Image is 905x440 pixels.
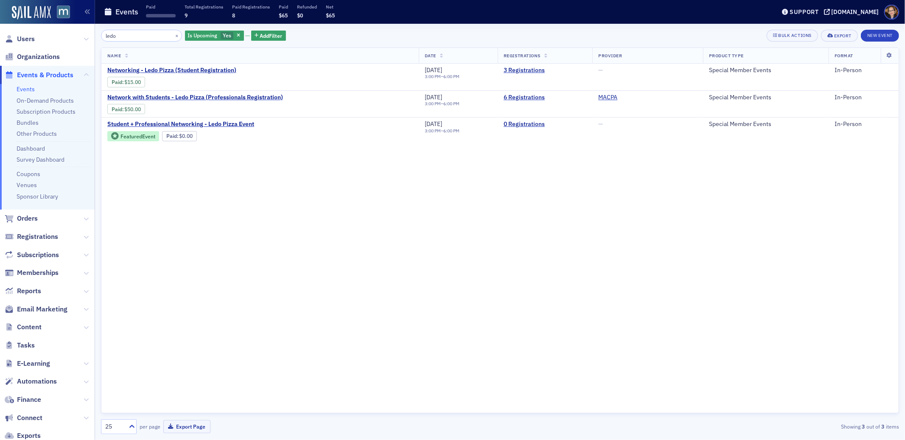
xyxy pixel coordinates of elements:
a: Automations [5,377,57,386]
div: Featured Event [120,134,155,139]
time: 6:00 PM [443,101,460,106]
a: 3 Registrations [504,67,586,74]
span: Student + Professional Networking - Ledo Pizza Event [107,121,254,128]
span: Provider [598,53,622,59]
a: Subscriptions [5,250,59,260]
div: In-Person [835,94,893,101]
span: Users [17,34,35,44]
a: Coupons [17,170,40,178]
span: — [598,66,603,74]
span: [DATE] [425,66,442,74]
span: $65 [279,12,288,19]
span: [DATE] [425,93,442,101]
a: Paid [112,79,122,85]
h1: Events [115,7,138,17]
span: — [598,120,603,128]
a: Events [17,85,35,93]
p: Refunded [297,4,317,10]
a: Other Products [17,130,57,137]
div: Special Member Events [709,94,823,101]
span: Memberships [17,268,59,277]
span: Product Type [709,53,744,59]
span: Content [17,322,42,332]
span: Format [835,53,853,59]
span: : [112,106,125,112]
a: On-Demand Products [17,97,74,104]
time: 3:00 PM [425,101,441,106]
div: In-Person [835,67,893,74]
span: 9 [185,12,188,19]
div: Export [834,34,852,38]
span: Registrations [504,53,541,59]
span: E-Learning [17,359,50,368]
button: × [173,31,181,39]
a: Student + Professional Networking - Ledo Pizza Event [107,121,269,128]
span: Date [425,53,436,59]
span: Tasks [17,341,35,350]
span: $0 [297,12,303,19]
div: – [425,74,460,79]
span: Events & Products [17,70,73,80]
a: 0 Registrations [504,121,586,128]
button: Export [821,30,858,42]
p: Paid [279,4,288,10]
span: : [112,79,125,85]
button: AddFilter [251,31,286,41]
span: ‌ [146,14,176,17]
span: Add Filter [260,32,283,39]
span: $65 [326,12,335,19]
a: Events & Products [5,70,73,80]
span: Profile [884,5,899,20]
span: Finance [17,395,41,404]
div: Paid: 5 - $5000 [107,104,145,114]
div: – [425,128,460,134]
a: Users [5,34,35,44]
p: Paid Registrations [232,4,270,10]
img: SailAMX [12,6,51,20]
p: Net [326,4,335,10]
div: Featured Event [107,131,159,142]
div: Paid: 0 - $0 [162,131,197,141]
span: Is Upcoming [188,32,218,39]
input: Search… [101,30,182,42]
span: $50.00 [125,106,141,112]
a: Tasks [5,341,35,350]
div: Special Member Events [709,121,823,128]
button: Export Page [163,420,210,433]
a: Network with Students - Ledo Pizza (Professionals Registration) [107,94,283,101]
a: Bundles [17,119,39,126]
div: 25 [105,422,124,431]
span: 8 [232,12,235,19]
span: $15.00 [125,79,141,85]
a: 6 Registrations [504,94,586,101]
time: 6:00 PM [443,128,460,134]
div: – [425,101,460,106]
a: Survey Dashboard [17,156,64,163]
span: Yes [223,32,231,39]
a: Dashboard [17,145,45,152]
a: Subscription Products [17,108,76,115]
button: New Event [861,30,899,42]
div: Bulk Actions [779,33,812,38]
a: E-Learning [5,359,50,368]
strong: 3 [880,423,886,430]
a: Paid [112,106,122,112]
span: [DATE] [425,120,442,128]
a: Networking - Ledo Pizza (Student Registration) [107,67,250,74]
span: Name [107,53,121,59]
button: Bulk Actions [767,30,818,42]
span: MACPA [598,94,652,101]
a: Organizations [5,52,60,62]
label: per page [140,423,160,430]
span: Connect [17,413,42,423]
a: Reports [5,286,41,296]
a: Memberships [5,268,59,277]
a: Registrations [5,232,58,241]
time: 3:00 PM [425,128,441,134]
a: New Event [861,31,899,39]
p: Paid [146,4,176,10]
span: Registrations [17,232,58,241]
span: : [166,133,179,139]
